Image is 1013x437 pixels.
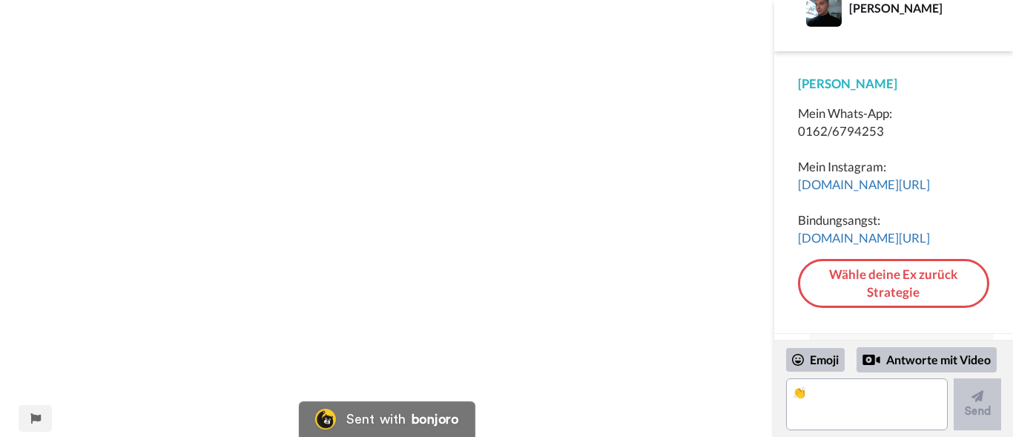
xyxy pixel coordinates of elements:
[346,413,406,426] div: Sent with
[412,413,459,426] div: bonjoro
[798,75,989,93] div: [PERSON_NAME]
[798,259,989,309] a: Wähle deine Ex zurück Strategie
[315,409,336,430] img: Bonjoro Logo
[786,348,845,372] div: Emoji
[798,105,989,247] div: Mein Whats-App: 0162/6794253 Mein Instagram: Bindungsangst:
[862,351,880,369] div: Reply by Video
[299,401,475,437] a: Bonjoro LogoSent withbonjoro
[798,177,930,192] a: [DOMAIN_NAME][URL]
[857,347,997,372] div: Antworte mit Video
[798,230,930,246] a: [DOMAIN_NAME][URL]
[849,1,973,15] div: [PERSON_NAME]
[954,378,1001,430] button: Send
